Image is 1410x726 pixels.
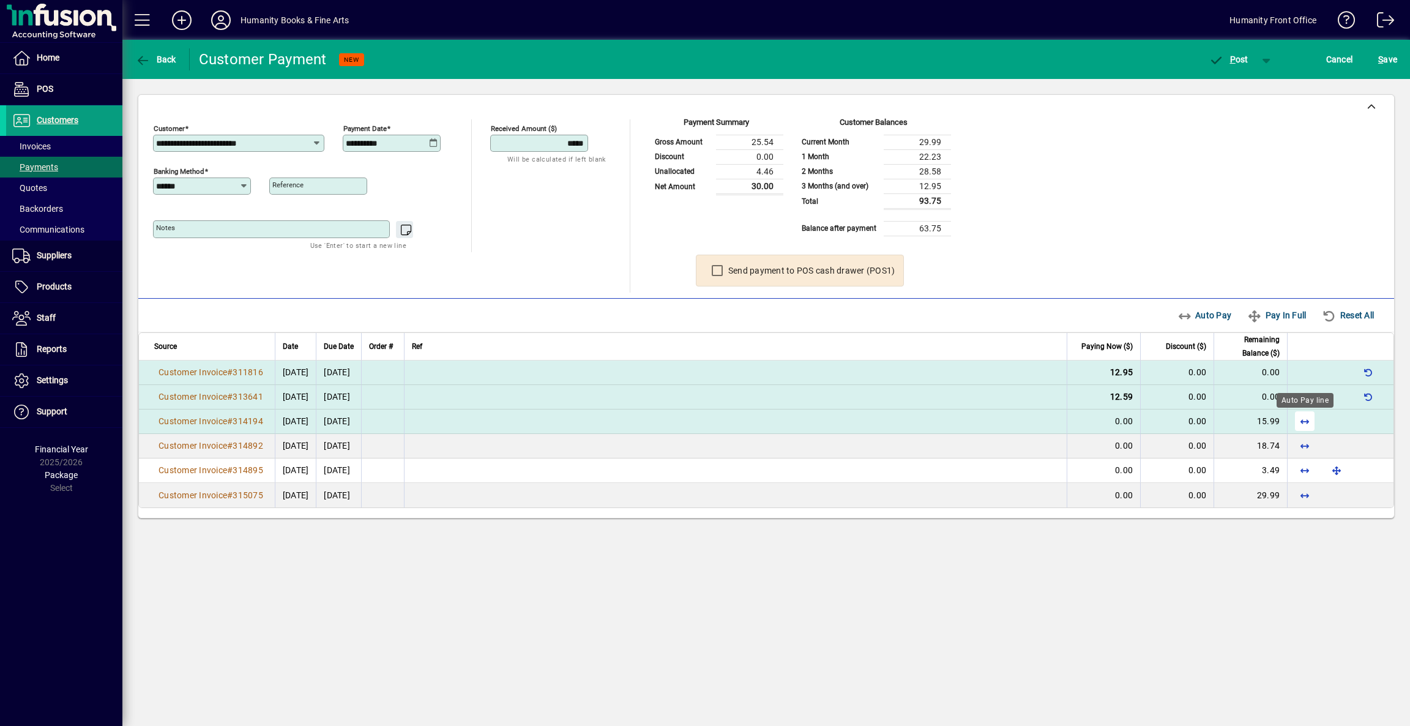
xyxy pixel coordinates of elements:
[37,375,68,385] span: Settings
[233,441,263,451] span: 314892
[1188,441,1206,451] span: 0.00
[716,135,783,149] td: 25.54
[283,490,309,500] span: [DATE]
[1262,367,1280,377] span: 0.00
[316,385,361,410] td: [DATE]
[132,48,179,70] button: Back
[1081,340,1133,353] span: Paying Now ($)
[283,367,309,377] span: [DATE]
[649,179,716,194] td: Net Amount
[233,392,263,402] span: 313641
[227,367,233,377] span: #
[1277,393,1334,408] div: Auto Pay line
[162,9,201,31] button: Add
[6,136,122,157] a: Invoices
[1188,392,1206,402] span: 0.00
[716,149,783,164] td: 0.00
[1173,304,1237,326] button: Auto Pay
[507,152,606,166] mat-hint: Will be calculated if left blank
[12,162,58,172] span: Payments
[716,179,783,194] td: 30.00
[1247,305,1306,325] span: Pay In Full
[796,135,884,149] td: Current Month
[135,54,176,64] span: Back
[1329,2,1356,42] a: Knowledge Base
[227,416,233,426] span: #
[6,157,122,178] a: Payments
[37,344,67,354] span: Reports
[37,84,53,94] span: POS
[227,392,233,402] span: #
[796,116,951,135] div: Customer Balances
[227,441,233,451] span: #
[1188,367,1206,377] span: 0.00
[283,465,309,475] span: [DATE]
[884,193,951,209] td: 93.75
[726,264,895,277] label: Send payment to POS cash drawer (POS1)
[1115,441,1133,451] span: 0.00
[6,74,122,105] a: POS
[154,390,267,403] a: Customer Invoice#313641
[310,238,406,252] mat-hint: Use 'Enter' to start a new line
[316,434,361,458] td: [DATE]
[1326,50,1353,69] span: Cancel
[283,392,309,402] span: [DATE]
[796,221,884,236] td: Balance after payment
[156,223,175,232] mat-label: Notes
[154,488,267,502] a: Customer Invoice#315075
[12,141,51,151] span: Invoices
[6,334,122,365] a: Reports
[199,50,327,69] div: Customer Payment
[1188,416,1206,426] span: 0.00
[316,483,361,507] td: [DATE]
[1242,304,1311,326] button: Pay In Full
[649,164,716,179] td: Unallocated
[1322,305,1374,325] span: Reset All
[6,198,122,219] a: Backorders
[884,179,951,193] td: 12.95
[233,416,263,426] span: 314194
[884,149,951,164] td: 22.23
[154,167,204,176] mat-label: Banking method
[6,397,122,427] a: Support
[1209,54,1248,64] span: ost
[1110,367,1133,377] span: 12.95
[884,164,951,179] td: 28.58
[344,56,359,64] span: NEW
[233,465,263,475] span: 314895
[241,10,349,30] div: Humanity Books & Fine Arts
[1188,490,1206,500] span: 0.00
[272,181,304,189] mat-label: Reference
[6,365,122,396] a: Settings
[649,119,783,195] app-page-summary-card: Payment Summary
[12,225,84,234] span: Communications
[12,183,47,193] span: Quotes
[316,410,361,434] td: [DATE]
[884,221,951,236] td: 63.75
[1203,48,1255,70] button: Post
[227,490,233,500] span: #
[154,439,267,452] a: Customer Invoice#314892
[45,470,78,480] span: Package
[233,367,263,377] span: 311816
[1166,340,1206,353] span: Discount ($)
[154,340,177,353] span: Source
[884,135,951,149] td: 29.99
[154,463,267,477] a: Customer Invoice#314895
[796,119,951,236] app-page-summary-card: Customer Balances
[1317,304,1379,326] button: Reset All
[324,340,354,353] span: Due Date
[12,204,63,214] span: Backorders
[1378,50,1397,69] span: ave
[37,282,72,291] span: Products
[1323,48,1356,70] button: Cancel
[283,416,309,426] span: [DATE]
[796,164,884,179] td: 2 Months
[796,149,884,164] td: 1 Month
[1262,392,1280,402] span: 0.00
[796,179,884,193] td: 3 Months (and over)
[316,458,361,483] td: [DATE]
[154,124,185,133] mat-label: Customer
[37,313,56,323] span: Staff
[649,116,783,135] div: Payment Summary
